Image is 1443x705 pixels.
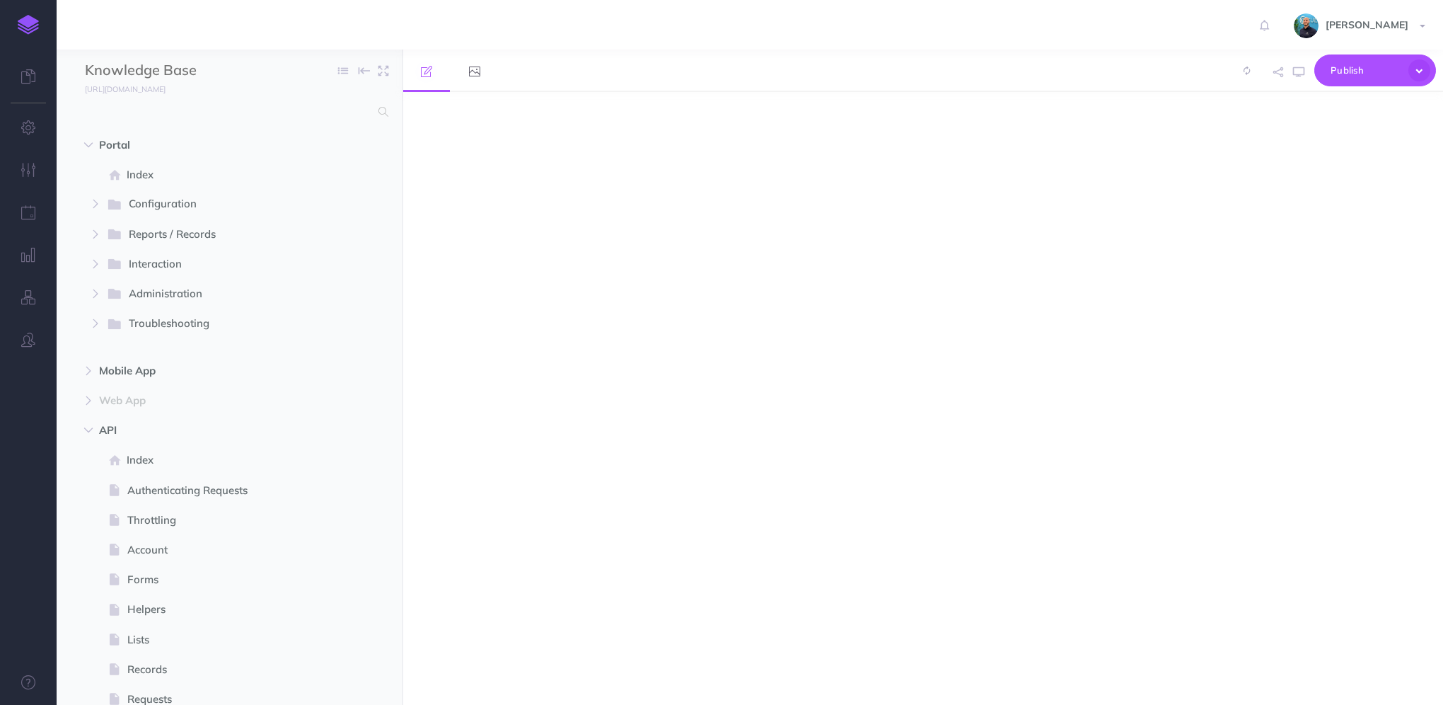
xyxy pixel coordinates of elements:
[129,256,296,274] span: Interaction
[57,81,180,96] a: [URL][DOMAIN_NAME]
[129,315,296,333] span: Troubleshooting
[127,512,318,529] span: Throttling
[85,99,370,125] input: Search
[1319,18,1415,31] span: [PERSON_NAME]
[129,226,296,244] span: Reports / Records
[127,541,318,558] span: Account
[129,195,296,214] span: Configuration
[127,452,318,469] span: Index
[85,60,251,81] input: Documentation Name
[127,482,318,499] span: Authenticating Requests
[18,15,39,35] img: logo-mark.svg
[127,631,318,648] span: Lists
[1294,13,1319,38] img: 925838e575eb33ea1a1ca055db7b09b0.jpg
[99,392,300,409] span: Web App
[85,84,166,94] small: [URL][DOMAIN_NAME]
[129,285,296,304] span: Administration
[1331,59,1401,81] span: Publish
[99,137,300,154] span: Portal
[127,166,318,183] span: Index
[99,362,300,379] span: Mobile App
[1314,55,1436,86] button: Publish
[99,422,300,439] span: API
[127,661,318,678] span: Records
[127,601,318,618] span: Helpers
[127,571,318,588] span: Forms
